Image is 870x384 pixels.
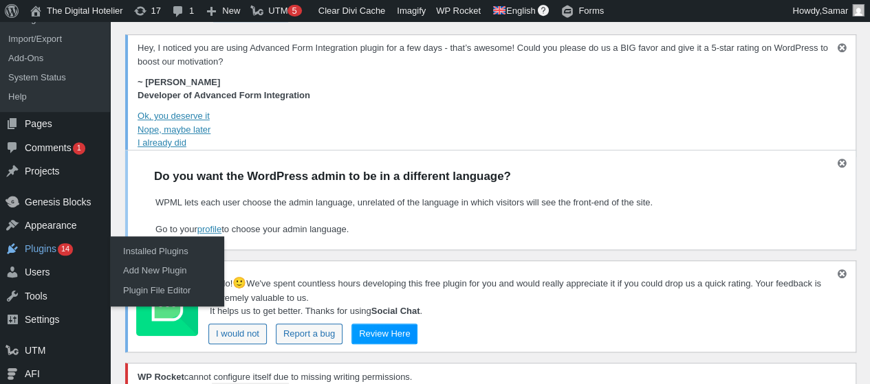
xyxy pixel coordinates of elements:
a: Nope, maybe later [138,124,210,135]
span: 🙂 [232,277,246,289]
span: 14 [61,245,69,253]
img: en.svg [493,6,505,14]
a: Ok, you deserve it [138,111,210,121]
span: 1 [77,144,81,152]
p: WPML lets each user choose the admin language, unrelated of the language in which visitors will s... [154,194,829,238]
a: Plugin File Editor [113,281,224,300]
a: I already did [138,137,186,148]
strong: ~ [PERSON_NAME] Developer of Advanced Form Integration [138,77,310,101]
span: Showing content in: English [493,5,536,16]
strong: WP Rocket [138,372,184,382]
p: Hey, I noticed you are using Advanced Form Integration plugin for a few days - that’s awesome! Co... [136,40,829,69]
a: I would not [208,324,267,344]
a: Installed Plugins [113,242,224,261]
b: Social Chat [371,306,420,316]
h2: Do you want the WordPress admin to be in a different language? [154,170,829,183]
span: Samar [822,5,848,16]
a: profile [197,224,221,234]
a: Report a bug [276,324,342,344]
a: Add New Plugin [113,261,224,280]
p: Hello! We've spent countless hours developing this free plugin for you and would really appreciat... [208,273,829,319]
span: 5 [292,5,296,16]
a: Review Here [351,324,417,344]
